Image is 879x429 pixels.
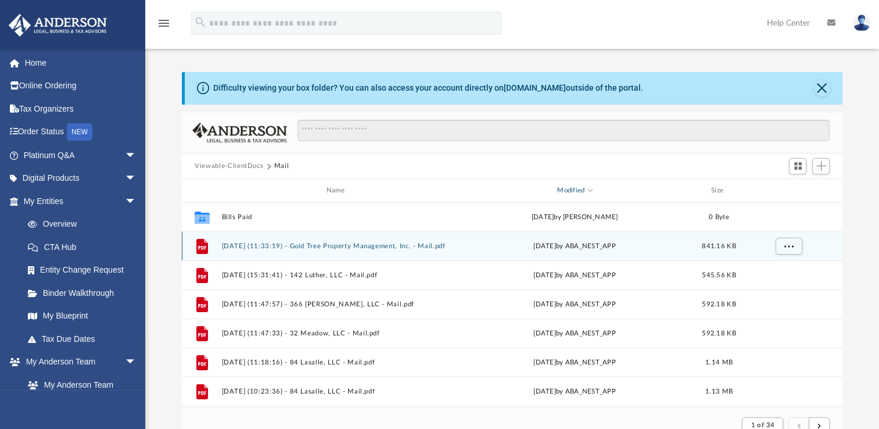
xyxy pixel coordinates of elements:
button: [DATE] (11:18:16) - 84 Lasalle, LLC - Mail.pdf [222,359,454,366]
a: Home [8,51,154,74]
i: menu [157,16,171,30]
span: arrow_drop_down [125,167,148,191]
span: 841.16 KB [702,243,736,249]
span: arrow_drop_down [125,351,148,374]
a: Tax Due Dates [16,327,154,351]
a: menu [157,22,171,30]
div: Difficulty viewing your box folder? You can also access your account directly on outside of the p... [213,82,643,94]
button: Viewable-ClientDocs [195,161,263,171]
a: Binder Walkthrough [16,281,154,305]
div: [DATE] by ABA_NEST_APP [459,328,691,339]
div: [DATE] by ABA_NEST_APP [459,387,691,397]
div: [DATE] by ABA_NEST_APP [459,299,691,310]
span: 1.13 MB [705,388,733,395]
div: Modified [458,185,691,196]
button: More options [776,238,802,255]
button: [DATE] (10:23:36) - 84 Lasalle, LLC - Mail.pdf [222,388,454,395]
div: [DATE] by [PERSON_NAME] [459,212,691,223]
div: grid [182,202,842,407]
div: Size [696,185,742,196]
a: My Blueprint [16,305,148,328]
a: My Anderson Team [16,373,142,396]
img: Anderson Advisors Platinum Portal [5,14,110,37]
img: User Pic [853,15,870,31]
span: 545.56 KB [702,272,736,278]
button: Switch to Grid View [789,158,806,174]
button: [DATE] (11:47:33) - 32 Meadow, LLC - Mail.pdf [222,330,454,337]
button: Bills Paid [222,213,454,221]
a: Tax Organizers [8,97,154,120]
a: Platinum Q&Aarrow_drop_down [8,144,154,167]
div: Name [221,185,454,196]
div: [DATE] by ABA_NEST_APP [459,241,691,252]
button: Close [814,80,830,96]
button: Mail [274,161,289,171]
span: arrow_drop_down [125,190,148,213]
a: [DOMAIN_NAME] [504,83,566,92]
a: My Anderson Teamarrow_drop_down [8,351,148,374]
div: [DATE] by ABA_NEST_APP [459,357,691,368]
a: Online Ordering [8,74,154,98]
button: [DATE] (15:31:41) - 142 Luther, LLC - Mail.pdf [222,271,454,279]
a: Order StatusNEW [8,120,154,144]
a: Digital Productsarrow_drop_down [8,167,154,190]
input: Search files and folders [297,120,830,142]
i: search [194,16,207,28]
div: id [187,185,216,196]
a: My Entitiesarrow_drop_down [8,190,154,213]
div: [DATE] by ABA_NEST_APP [459,270,691,281]
span: 0 Byte [709,214,729,220]
span: 1.14 MB [705,359,733,366]
div: NEW [67,123,92,141]
span: 592.18 KB [702,301,736,308]
span: arrow_drop_down [125,144,148,167]
a: Overview [16,213,154,236]
div: id [747,185,828,196]
button: [DATE] (11:33:19) - Gold Tree Property Management, Inc. - Mail.pdf [222,242,454,250]
button: [DATE] (11:47:57) - 366 [PERSON_NAME], LLC - Mail.pdf [222,301,454,308]
a: CTA Hub [16,235,154,259]
span: 1 of 34 [751,422,774,428]
a: Entity Change Request [16,259,154,282]
button: Add [812,158,830,174]
span: 592.18 KB [702,330,736,337]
